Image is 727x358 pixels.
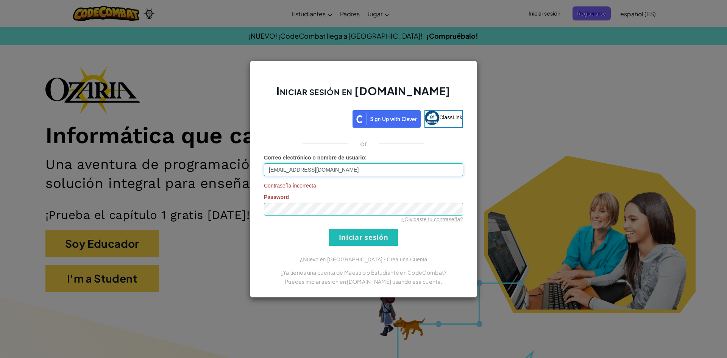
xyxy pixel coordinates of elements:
[264,277,463,286] p: Puedes iniciar sesión en [DOMAIN_NAME] usando esa cuenta.
[261,109,353,126] iframe: Botón Iniciar sesión con Google
[300,256,427,263] a: ¿Nuevo en [GEOGRAPHIC_DATA]? Crea una Cuenta
[329,229,398,246] input: Iniciar sesión
[353,110,421,128] img: clever_sso_button@2x.png
[264,155,365,161] span: Correo electrónico o nombre de usuario
[360,139,367,148] p: or
[264,268,463,277] p: ¿Ya tienes una cuenta de Maestro o Estudiante en CodeCombat?
[264,194,289,200] span: Password
[264,84,463,106] h2: Iniciar sesión en [DOMAIN_NAME]
[401,216,463,222] a: ¿Olvidaste tu contraseña?
[264,182,463,189] span: Contraseña incorrecta
[425,111,439,125] img: classlink-logo-small.png
[264,154,367,161] label: :
[439,114,462,120] span: ClassLink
